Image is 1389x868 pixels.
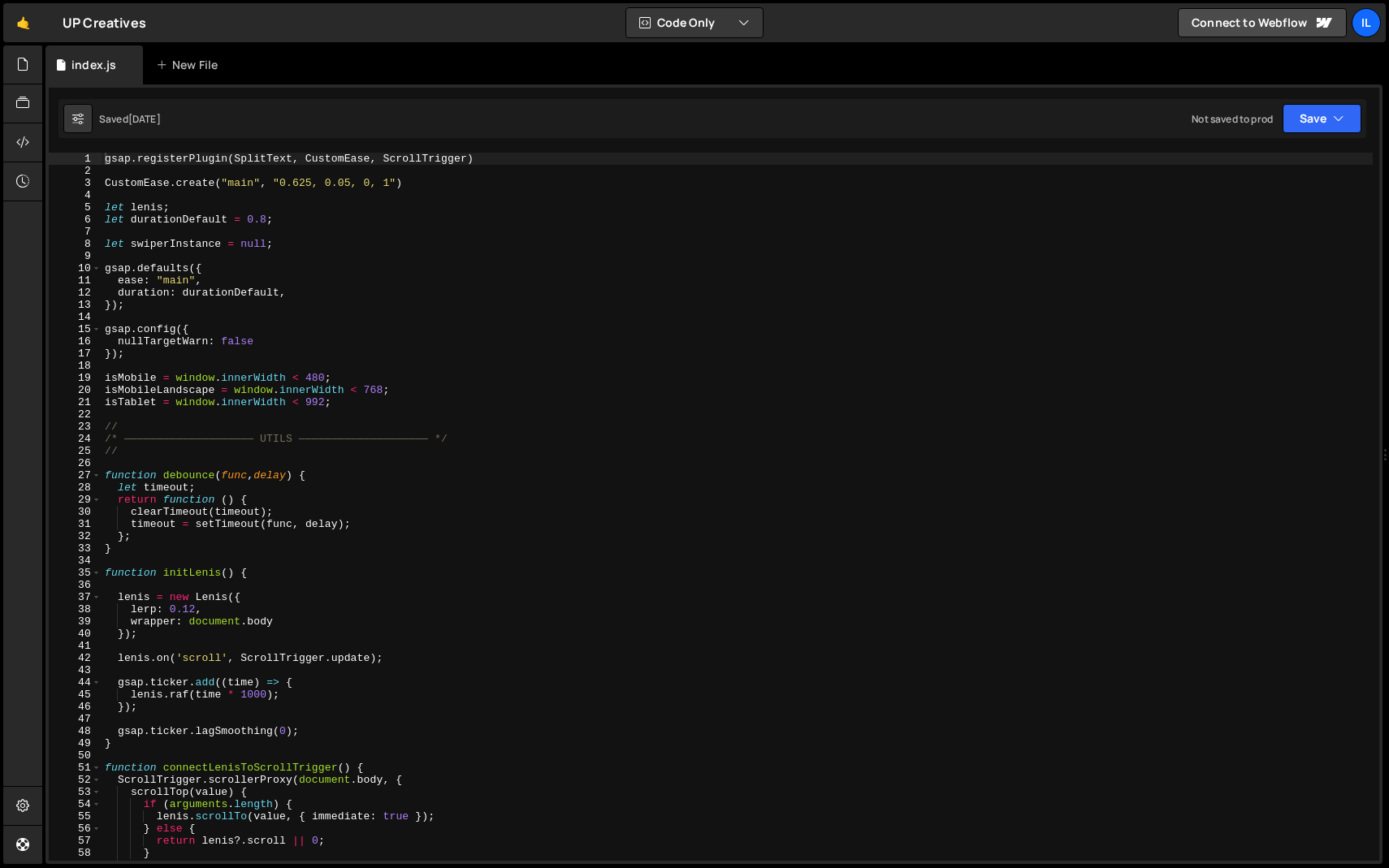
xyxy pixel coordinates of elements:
div: 49 [49,737,102,749]
div: 20 [49,384,102,396]
div: 19 [49,372,102,384]
div: 52 [49,774,102,786]
div: 32 [49,530,102,542]
a: 🤙 [3,3,43,42]
div: 46 [49,701,102,713]
div: 48 [49,725,102,737]
div: 43 [49,664,102,676]
div: 44 [49,676,102,689]
div: 5 [49,201,102,214]
a: Il [1352,8,1381,37]
div: 6 [49,214,102,226]
div: 18 [49,360,102,372]
div: 8 [49,238,102,250]
div: 53 [49,786,102,798]
div: 16 [49,335,102,348]
div: 21 [49,396,102,408]
div: 22 [49,408,102,421]
div: 40 [49,628,102,640]
button: Save [1283,104,1361,133]
div: 38 [49,603,102,615]
div: 42 [49,652,102,664]
div: 13 [49,299,102,311]
div: 50 [49,749,102,762]
div: Saved [99,112,161,126]
div: 58 [49,847,102,859]
div: 31 [49,518,102,530]
div: 25 [49,445,102,457]
div: Not saved to prod [1192,112,1273,126]
div: 41 [49,640,102,652]
button: Code Only [626,8,763,37]
div: 4 [49,189,102,201]
div: 11 [49,274,102,287]
div: 34 [49,555,102,567]
div: 47 [49,713,102,725]
div: 37 [49,591,102,603]
div: 55 [49,810,102,823]
div: UP Creatives [63,13,146,32]
div: 14 [49,311,102,323]
div: 45 [49,689,102,701]
div: 17 [49,348,102,360]
div: 30 [49,506,102,518]
div: 2 [49,165,102,177]
div: 29 [49,494,102,506]
div: 57 [49,835,102,847]
div: 24 [49,433,102,445]
div: 3 [49,177,102,189]
a: Connect to Webflow [1178,8,1347,37]
div: 33 [49,542,102,555]
div: 35 [49,567,102,579]
div: 9 [49,250,102,262]
div: 27 [49,469,102,482]
div: 23 [49,421,102,433]
div: [DATE] [128,112,161,126]
div: 7 [49,226,102,238]
div: 54 [49,798,102,810]
div: 51 [49,762,102,774]
div: 36 [49,579,102,591]
div: 12 [49,287,102,299]
div: index.js [71,57,116,73]
div: 28 [49,482,102,494]
div: 15 [49,323,102,335]
div: 39 [49,615,102,628]
div: 1 [49,153,102,165]
div: New File [156,57,224,73]
div: 26 [49,457,102,469]
div: 56 [49,823,102,835]
div: 10 [49,262,102,274]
